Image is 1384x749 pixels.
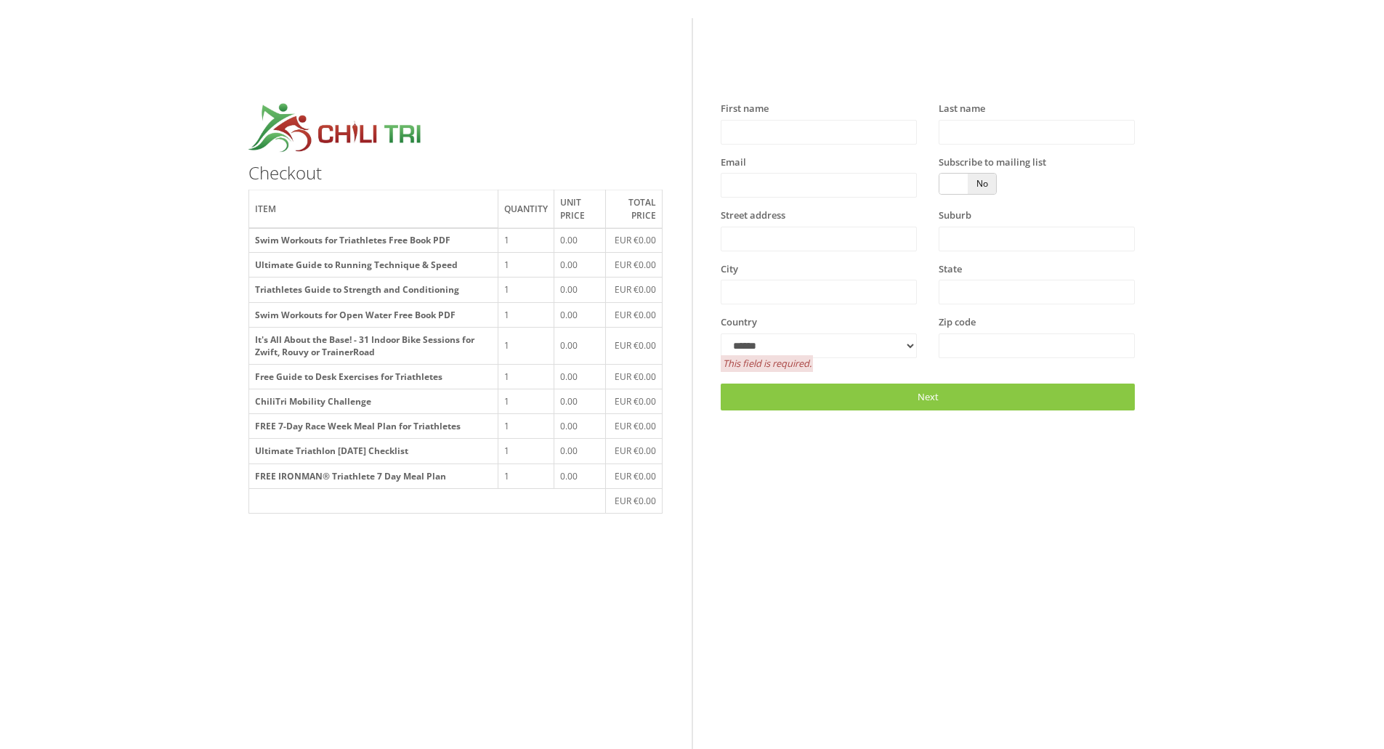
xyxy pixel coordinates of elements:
th: FREE 7-Day Race Week Meal Plan for Triathletes [249,414,498,439]
th: FREE IRONMAN® Triathlete 7 Day Meal Plan [249,463,498,488]
th: Total price [606,190,663,228]
td: 1 [498,327,554,364]
td: EUR €0.00 [606,439,663,463]
td: 1 [498,228,554,253]
th: Swim Workouts for Triathletes Free Book PDF [249,228,498,253]
td: 0.00 [554,389,605,414]
td: 1 [498,463,554,488]
label: Country [721,315,757,330]
label: Email [721,155,746,170]
td: 0.00 [554,278,605,302]
td: 0.00 [554,302,605,327]
td: 1 [498,414,554,439]
td: EUR €0.00 [606,228,663,253]
label: Subscribe to mailing list [939,155,1046,170]
td: EUR €0.00 [606,327,663,364]
td: 1 [498,439,554,463]
label: Suburb [939,208,971,223]
th: Quantity [498,190,554,228]
td: 0.00 [554,228,605,253]
td: 1 [498,278,554,302]
td: EUR €0.00 [606,463,663,488]
th: Unit price [554,190,605,228]
th: Ultimate Guide to Running Technique & Speed [249,253,498,278]
td: EUR €0.00 [606,278,663,302]
label: State [939,262,962,277]
td: EUR €0.00 [606,253,663,278]
td: 1 [498,253,554,278]
td: 0.00 [554,414,605,439]
th: Swim Workouts for Open Water Free Book PDF [249,302,498,327]
label: Street address [721,208,785,223]
td: EUR €0.00 [606,414,663,439]
label: Zip code [939,315,976,330]
th: Item [249,190,498,228]
td: 0.00 [554,327,605,364]
span: No [968,174,996,194]
td: 0.00 [554,439,605,463]
span: This field is required. [721,355,812,372]
td: 0.00 [554,463,605,488]
th: Free Guide to Desk Exercises for Triathletes [249,365,498,389]
td: 0.00 [554,253,605,278]
td: 1 [498,365,554,389]
td: EUR €0.00 [606,488,663,513]
th: It's All About the Base! - 31 Indoor Bike Sessions for Zwift, Rouvy or TrainerRoad [249,327,498,364]
td: EUR €0.00 [606,365,663,389]
th: Triathletes Guide to Strength and Conditioning [249,278,498,302]
img: croppedchilitri.jpg [248,102,421,156]
label: Last name [939,102,985,116]
h3: Checkout [248,163,663,182]
label: City [721,262,738,277]
label: First name [721,102,769,116]
a: Next [721,384,1135,410]
td: 1 [498,389,554,414]
td: 0.00 [554,365,605,389]
th: Ultimate Triathlon [DATE] Checklist [249,439,498,463]
td: 1 [498,302,554,327]
td: EUR €0.00 [606,389,663,414]
td: EUR €0.00 [606,302,663,327]
th: ChiliTri Mobility Challenge [249,389,498,414]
